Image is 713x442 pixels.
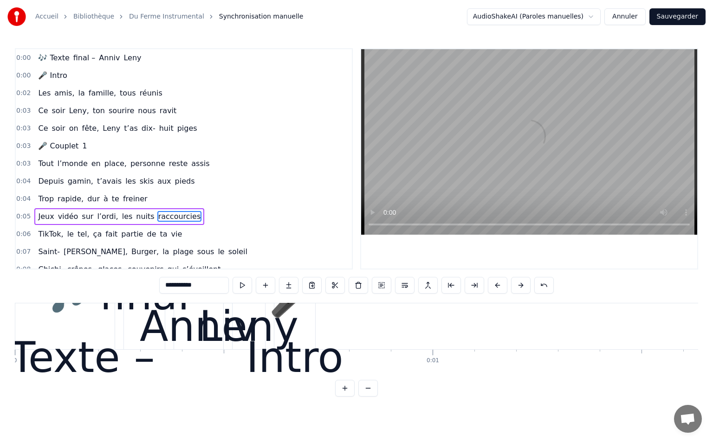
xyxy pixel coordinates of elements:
[121,211,134,222] span: les
[159,105,178,116] span: ravit
[57,193,84,204] span: rapide,
[86,193,101,204] span: dur
[127,264,164,275] span: souvenirs
[81,123,100,134] span: fête,
[219,12,304,21] span: Synchronisation manuelle
[141,123,156,134] span: dix-
[37,176,65,186] span: Depuis
[16,212,31,221] span: 0:05
[135,211,155,222] span: nuits
[37,246,61,257] span: Saint-
[427,357,439,365] div: 0:01
[199,295,298,358] div: Leny
[123,52,142,63] span: Leny
[92,105,106,116] span: ton
[104,158,128,169] span: place,
[137,105,156,116] span: nous
[196,246,215,257] span: sous
[81,211,94,222] span: sur
[51,123,66,134] span: soir
[156,176,172,186] span: aux
[16,194,31,204] span: 0:04
[122,193,149,204] span: freiner
[130,158,166,169] span: personne
[77,229,91,239] span: tel,
[37,264,64,275] span: Chichi,
[176,123,198,134] span: piges
[37,229,64,239] span: TikTok,
[16,106,31,115] span: 0:03
[72,52,97,63] span: final –
[37,141,79,151] span: 🎤 Couplet
[37,211,55,222] span: Jeux
[159,229,168,239] span: ta
[67,176,94,186] span: gamin,
[96,211,119,222] span: l’ordi,
[174,176,196,186] span: pieds
[227,246,248,257] span: soleil
[66,229,75,239] span: le
[92,229,103,239] span: ça
[181,264,221,275] span: s’éveillent
[37,52,70,63] span: 🎶 Texte
[53,88,75,98] span: amis,
[16,71,31,80] span: 0:00
[103,193,109,204] span: à
[16,177,31,186] span: 0:04
[604,8,645,25] button: Annuler
[10,263,120,389] div: 🎶 Texte
[37,88,52,98] span: Les
[37,105,49,116] span: Ce
[139,88,163,98] span: réunis
[16,141,31,151] span: 0:03
[111,193,120,204] span: te
[158,123,175,134] span: huit
[139,176,155,186] span: skis
[217,246,225,257] span: le
[37,193,55,204] span: Trop
[37,123,49,134] span: Ce
[98,52,121,63] span: Anniv
[170,229,183,239] span: vie
[649,8,706,25] button: Sauvegarder
[57,158,89,169] span: l’monde
[37,158,54,169] span: Tout
[35,12,303,21] nav: breadcrumb
[120,229,144,239] span: partie
[16,247,31,256] span: 0:07
[7,7,26,26] img: youka
[167,264,180,275] span: qui
[96,176,123,186] span: t’avais
[123,123,139,134] span: t’as
[16,124,31,133] span: 0:03
[168,158,189,169] span: reste
[190,158,210,169] span: assis
[97,264,125,275] span: glaces,
[124,176,137,186] span: les
[91,158,102,169] span: en
[157,211,202,222] span: raccourcies
[119,88,137,98] span: tous
[146,229,157,239] span: de
[73,12,114,21] a: Bibliothèque
[81,141,88,151] span: 1
[16,265,31,274] span: 0:08
[129,12,204,21] a: Du Ferme Instrumental
[162,246,170,257] span: la
[88,88,117,98] span: famille,
[51,105,66,116] span: soir
[102,123,121,134] span: Leny
[68,105,90,116] span: Leny,
[104,229,118,239] span: fait
[16,53,31,63] span: 0:00
[130,246,160,257] span: Burger,
[68,123,79,134] span: on
[16,230,31,239] span: 0:06
[78,88,86,98] span: la
[16,159,31,168] span: 0:03
[66,264,95,275] span: crêpes,
[108,105,135,116] span: sourire
[172,246,194,257] span: plage
[674,405,702,433] div: Ouvrir le chat
[37,70,68,81] span: 🎤 Intro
